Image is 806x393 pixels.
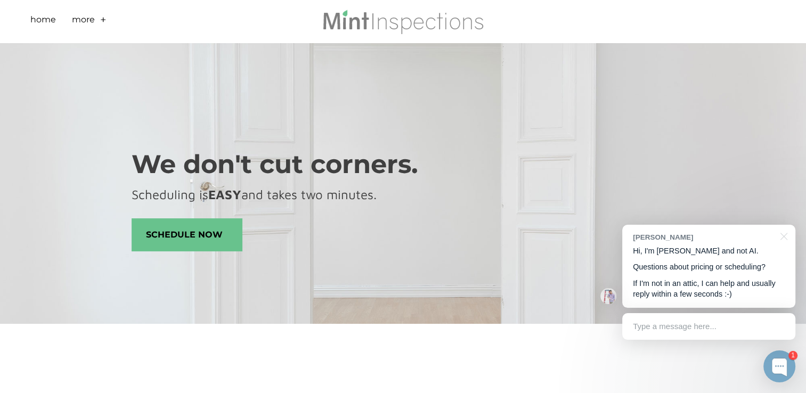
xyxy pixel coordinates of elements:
[132,187,377,202] font: Scheduling is and takes two minutes.
[600,288,616,304] img: Josh Molleur
[633,232,774,242] div: [PERSON_NAME]
[72,13,95,30] a: More
[622,313,795,340] div: Type a message here...
[30,13,56,30] a: Home
[132,149,418,179] font: We don't cut corners.
[788,351,797,360] div: 1
[633,261,785,273] p: Questions about pricing or scheduling?
[132,218,242,251] a: schedule now
[322,9,484,34] img: Mint Inspections
[132,219,242,251] span: schedule now
[208,187,241,202] strong: EASY
[100,13,107,30] a: +
[633,245,785,257] p: Hi, I'm [PERSON_NAME] and not AI.
[633,278,785,300] p: If I'm not in an attic, I can help and usually reply within a few seconds :-)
